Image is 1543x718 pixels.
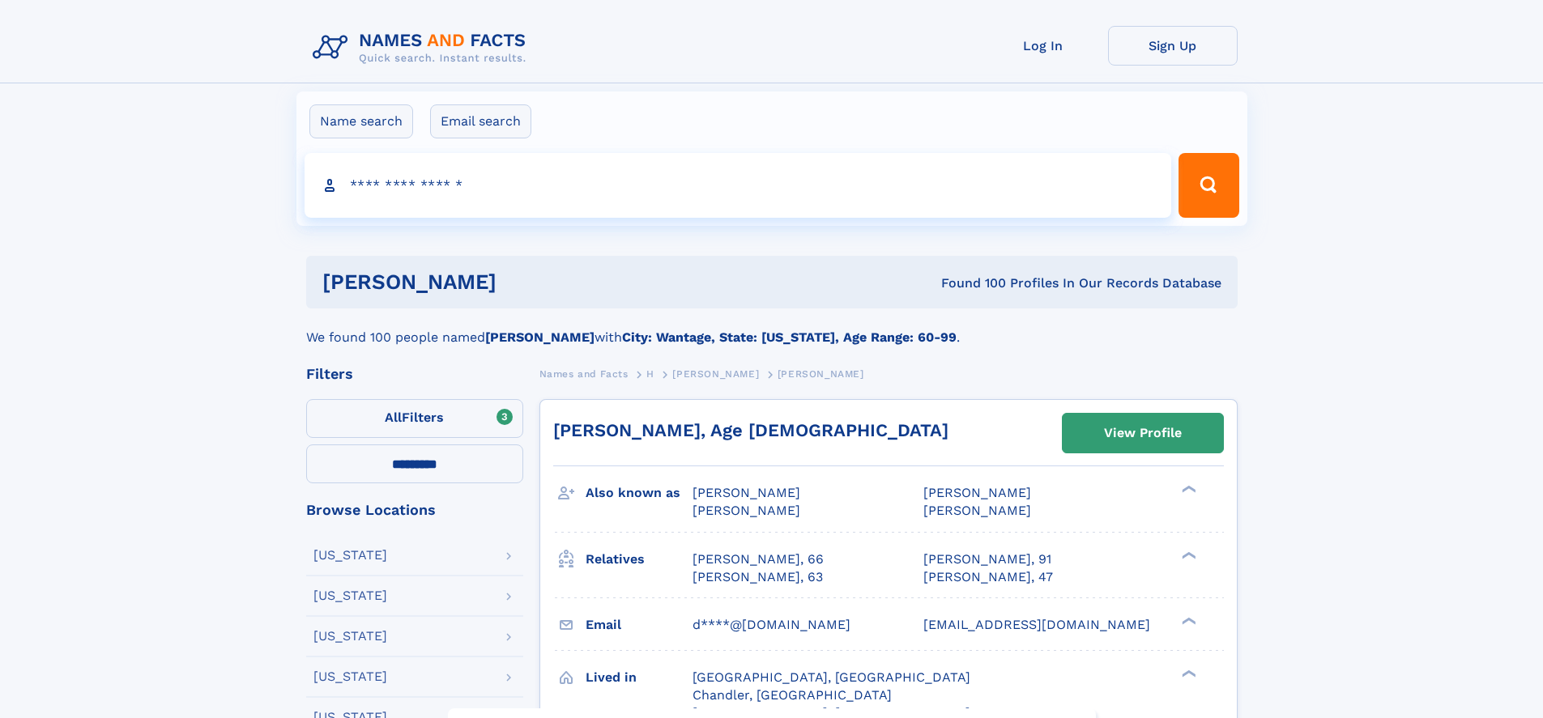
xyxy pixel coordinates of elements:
[539,363,629,384] a: Names and Facts
[586,546,693,573] h3: Relatives
[485,329,595,345] b: [PERSON_NAME]
[923,485,1031,500] span: [PERSON_NAME]
[1178,615,1197,626] div: ❯
[693,669,970,685] span: [GEOGRAPHIC_DATA], [GEOGRAPHIC_DATA]
[313,630,387,643] div: [US_STATE]
[1178,550,1197,560] div: ❯
[313,670,387,683] div: [US_STATE]
[693,687,892,703] span: Chandler, [GEOGRAPHIC_DATA]
[622,329,957,345] b: City: Wantage, State: [US_STATE], Age Range: 60-99
[385,410,402,425] span: All
[778,368,864,380] span: [PERSON_NAME]
[693,503,800,518] span: [PERSON_NAME]
[586,611,693,639] h3: Email
[646,368,654,380] span: H
[646,363,654,384] a: H
[586,479,693,507] h3: Also known as
[306,308,1238,347] div: We found 100 people named with .
[693,550,824,568] a: [PERSON_NAME], 66
[923,550,1051,568] a: [PERSON_NAME], 91
[923,617,1150,632] span: [EMAIL_ADDRESS][DOMAIN_NAME]
[430,104,531,138] label: Email search
[693,568,823,586] a: [PERSON_NAME], 63
[672,368,759,380] span: [PERSON_NAME]
[1104,414,1182,452] div: View Profile
[923,568,1053,586] a: [PERSON_NAME], 47
[1179,153,1238,218] button: Search Button
[978,26,1108,66] a: Log In
[1108,26,1238,66] a: Sign Up
[313,589,387,602] div: [US_STATE]
[306,399,523,438] label: Filters
[1178,668,1197,678] div: ❯
[313,549,387,562] div: [US_STATE]
[553,420,948,440] a: [PERSON_NAME], Age [DEMOGRAPHIC_DATA]
[718,274,1221,292] div: Found 100 Profiles In Our Records Database
[306,367,523,381] div: Filters
[305,153,1172,218] input: search input
[923,503,1031,518] span: [PERSON_NAME]
[672,363,759,384] a: [PERSON_NAME]
[306,26,539,70] img: Logo Names and Facts
[306,503,523,517] div: Browse Locations
[1178,484,1197,495] div: ❯
[309,104,413,138] label: Name search
[322,272,719,292] h1: [PERSON_NAME]
[586,664,693,691] h3: Lived in
[693,485,800,500] span: [PERSON_NAME]
[1063,414,1223,452] a: View Profile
